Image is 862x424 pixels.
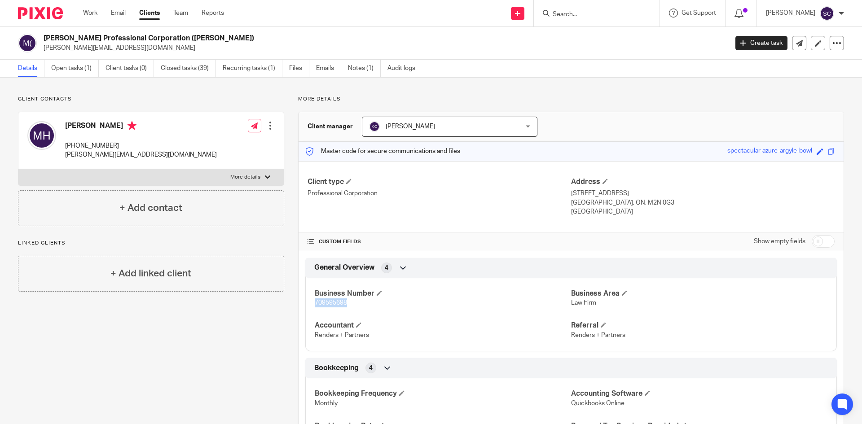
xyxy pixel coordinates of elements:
a: Emails [316,60,341,77]
h4: [PERSON_NAME] [65,121,217,132]
span: 709595698 [315,300,347,306]
p: Master code for secure communications and files [305,147,460,156]
img: Pixie [18,7,63,19]
i: Primary [128,121,136,130]
h4: CUSTOM FIELDS [308,238,571,245]
a: Clients [139,9,160,17]
h4: Accounting Software [571,389,827,398]
a: Reports [202,9,224,17]
h4: Accountant [315,321,571,330]
h3: Client manager [308,122,353,131]
img: svg%3E [369,121,380,132]
h4: + Add linked client [110,267,191,280]
h4: Address [571,177,835,187]
a: Files [289,60,309,77]
span: Law Firm [571,300,596,306]
span: Get Support [682,10,716,16]
span: Monthly [315,400,338,407]
h4: Bookkeeping Frequency [315,389,571,398]
a: Email [111,9,126,17]
a: Recurring tasks (1) [223,60,282,77]
img: svg%3E [27,121,56,150]
p: [PERSON_NAME][EMAIL_ADDRESS][DOMAIN_NAME] [44,44,722,52]
h4: Business Number [315,289,571,298]
a: Work [83,9,97,17]
h4: Business Area [571,289,827,298]
h2: [PERSON_NAME] Professional Corporation ([PERSON_NAME]) [44,34,586,43]
p: [GEOGRAPHIC_DATA] [571,207,835,216]
span: [PERSON_NAME] [386,123,435,130]
div: spectacular-azure-argyle-bowl [727,146,812,157]
p: More details [230,174,260,181]
label: Show empty fields [754,237,805,246]
a: Audit logs [387,60,422,77]
img: svg%3E [820,6,834,21]
a: Create task [735,36,787,50]
a: Client tasks (0) [106,60,154,77]
h4: Client type [308,177,571,187]
span: Bookkeeping [314,363,359,373]
span: 4 [385,263,388,272]
p: [PERSON_NAME][EMAIL_ADDRESS][DOMAIN_NAME] [65,150,217,159]
a: Open tasks (1) [51,60,99,77]
span: 4 [369,363,373,372]
input: Search [552,11,633,19]
p: [GEOGRAPHIC_DATA], ON, M2N 0G3 [571,198,835,207]
p: More details [298,96,844,103]
span: Quickbooks Online [571,400,625,407]
a: Team [173,9,188,17]
a: Notes (1) [348,60,381,77]
a: Closed tasks (39) [161,60,216,77]
p: [PHONE_NUMBER] [65,141,217,150]
p: [STREET_ADDRESS] [571,189,835,198]
h4: Referral [571,321,827,330]
p: Client contacts [18,96,284,103]
span: Renders + Partners [315,332,369,338]
span: General Overview [314,263,374,272]
p: Linked clients [18,240,284,247]
img: svg%3E [18,34,37,52]
p: [PERSON_NAME] [766,9,815,17]
span: Renders + Partners [571,332,625,338]
p: Professional Corporation [308,189,571,198]
h4: + Add contact [119,201,182,215]
a: Details [18,60,44,77]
